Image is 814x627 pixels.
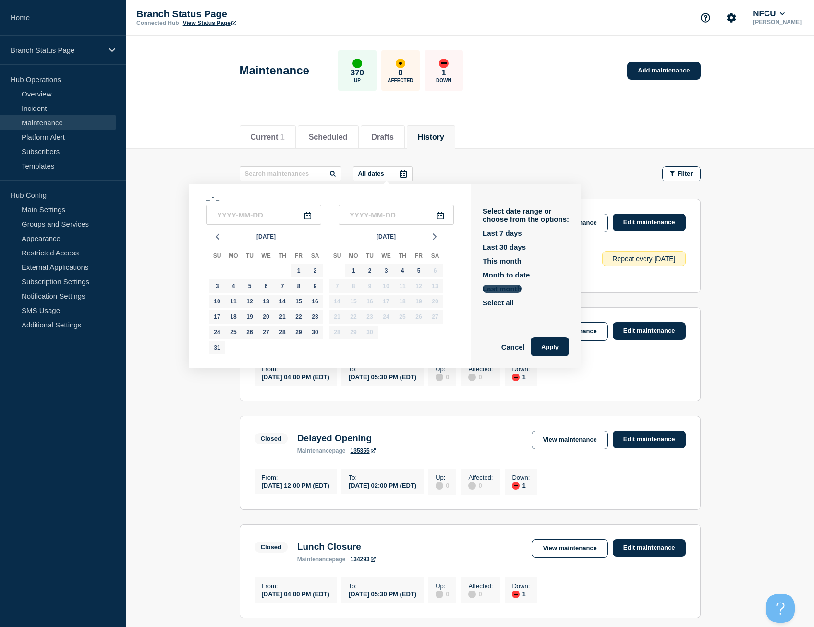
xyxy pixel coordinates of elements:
button: Last 7 days [483,229,522,237]
div: Su [329,251,345,263]
button: Apply [531,337,569,356]
div: 0 [436,590,449,598]
p: Select date range or choose from the options: [483,207,569,223]
p: page [297,556,346,563]
div: [DATE] 05:30 PM (EDT) [349,590,416,598]
div: We [378,251,394,263]
div: Friday, Aug 15, 2025 [292,295,305,308]
p: 1 [441,68,446,78]
p: Down [436,78,451,83]
div: Monday, Sep 8, 2025 [347,279,360,293]
div: Monday, Aug 25, 2025 [227,326,240,339]
div: down [512,591,520,598]
div: 0 [468,373,493,381]
button: Scheduled [309,133,348,142]
div: Saturday, Aug 9, 2025 [308,279,322,293]
p: [PERSON_NAME] [751,19,803,25]
button: Filter [662,166,701,181]
h3: Delayed Opening [297,433,376,444]
div: Sunday, Sep 21, 2025 [330,310,344,324]
button: Drafts [372,133,394,142]
a: 135355 [351,447,376,454]
button: Month to date [483,271,530,279]
button: History [418,133,444,142]
div: Sunday, Aug 24, 2025 [210,326,224,339]
p: From : [262,474,329,481]
div: Friday, Aug 8, 2025 [292,279,305,293]
div: [DATE] 04:00 PM (EDT) [262,590,329,598]
p: Affected : [468,582,493,590]
div: Repeat every [DATE] [602,251,685,266]
div: Tuesday, Sep 9, 2025 [363,279,377,293]
p: Down : [512,365,530,373]
p: 0 [398,68,402,78]
div: 0 [436,481,449,490]
div: 1 [512,481,530,490]
p: page [297,447,346,454]
a: Edit maintenance [613,539,686,557]
div: Sa [427,251,443,263]
p: To : [349,582,416,590]
a: Edit maintenance [613,214,686,231]
div: Friday, Sep 12, 2025 [412,279,425,293]
div: down [512,482,520,490]
div: Friday, Aug 22, 2025 [292,310,305,324]
button: Last month [483,285,522,293]
button: [DATE] [373,229,400,244]
a: 134293 [351,556,376,563]
div: Fr [411,251,427,263]
button: All dates [353,166,413,181]
input: YYYY-MM-DD [206,205,321,225]
div: disabled [436,374,443,381]
div: Monday, Sep 15, 2025 [347,295,360,308]
div: Mo [345,251,362,263]
div: Saturday, Sep 27, 2025 [428,310,442,324]
div: Monday, Aug 18, 2025 [227,310,240,324]
p: Up : [436,365,449,373]
p: Down : [512,474,530,481]
div: Wednesday, Aug 20, 2025 [259,310,273,324]
div: Thursday, Aug 14, 2025 [276,295,289,308]
div: Tuesday, Sep 2, 2025 [363,264,377,277]
input: Search maintenances [240,166,341,181]
button: This month [483,257,522,265]
p: All dates [358,170,384,177]
div: Closed [261,435,281,442]
div: Wednesday, Aug 13, 2025 [259,295,273,308]
div: down [439,59,449,68]
p: Affected [388,78,413,83]
div: [DATE] 04:00 PM (EDT) [262,373,329,381]
div: Sunday, Aug 31, 2025 [210,341,224,354]
div: Tuesday, Aug 5, 2025 [243,279,256,293]
div: Thursday, Sep 25, 2025 [396,310,409,324]
p: Down : [512,582,530,590]
div: Mo [225,251,242,263]
div: Sunday, Sep 7, 2025 [330,279,344,293]
div: Friday, Sep 26, 2025 [412,310,425,324]
div: 1 [512,373,530,381]
a: Add maintenance [627,62,700,80]
span: Filter [678,170,693,177]
div: 0 [468,481,493,490]
p: Up : [436,582,449,590]
button: Current 1 [251,133,285,142]
h3: Lunch Closure [297,542,376,552]
p: Affected : [468,474,493,481]
div: Monday, Sep 29, 2025 [347,326,360,339]
div: 0 [436,373,449,381]
span: 1 [280,133,285,141]
div: disabled [468,482,476,490]
div: up [352,59,362,68]
iframe: Help Scout Beacon - Open [766,594,795,623]
div: Saturday, Aug 23, 2025 [308,310,322,324]
div: [DATE] 05:30 PM (EDT) [349,373,416,381]
div: Tuesday, Aug 12, 2025 [243,295,256,308]
p: Affected : [468,365,493,373]
button: Select all [483,299,514,307]
p: Up : [436,474,449,481]
div: Thursday, Aug 28, 2025 [276,326,289,339]
p: _ - _ [206,193,454,201]
button: NFCU [751,9,787,19]
p: 370 [351,68,364,78]
input: YYYY-MM-DD [339,205,454,225]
